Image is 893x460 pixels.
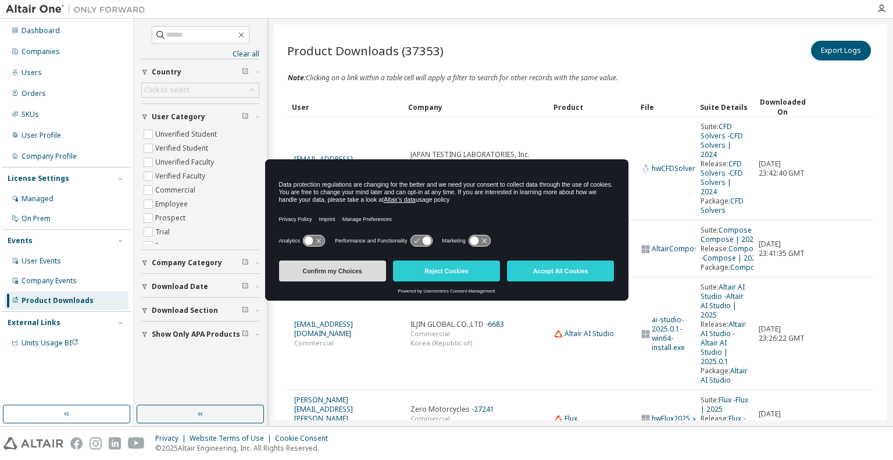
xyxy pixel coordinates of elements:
[410,329,504,338] span: Commercial
[701,291,744,320] a: Filter on this value
[565,329,614,338] a: Filter on this value
[155,183,198,197] label: Commercial
[242,282,249,291] span: Clear filter
[22,89,46,98] div: Orders
[242,67,249,77] span: Clear filter
[22,47,60,56] div: Companies
[652,163,754,173] a: Filter on this value
[22,276,77,286] div: Company Events
[701,282,745,301] a: Filter on this value
[287,42,444,59] span: Product Downloads (37353)
[141,322,259,347] button: Show Only APA Products
[22,131,61,140] div: User Profile
[759,409,806,428] span: [DATE] 23:09:55 GMT
[701,283,748,385] div: Suite: - Release: - Package:
[553,98,631,116] div: Product
[719,225,753,235] a: Filter on this value
[410,405,494,414] span: Zero Motorcycles -
[141,104,259,130] button: User Category
[8,174,69,183] div: License Settings
[155,155,216,169] label: Unverified Faculty
[294,395,353,433] a: Filter on this value
[141,298,259,323] button: Download Section
[141,59,259,85] button: Country
[701,226,763,272] div: Suite: - Release: - Package:
[288,73,306,83] span: Note :
[410,150,544,169] span: JAPAN TESTING LABORATORIES, Inc. -
[190,434,275,443] div: Website Terms of Use
[292,98,399,116] div: User
[155,197,190,211] label: Employee
[22,68,42,77] div: Users
[8,318,60,327] div: External Links
[155,127,219,141] label: Unverified Student
[728,413,743,423] a: Filter on this value
[242,306,249,315] span: Clear filter
[758,97,807,117] div: Downloaded On
[152,258,222,268] span: Company Category
[701,159,742,178] a: Filter on this value
[3,437,63,450] img: altair_logo.svg
[701,366,748,385] a: Filter on this value
[109,437,121,450] img: linkedin.svg
[70,437,83,450] img: facebook.svg
[641,245,650,254] img: windows_icon.svg
[759,159,806,178] span: [DATE] 23:42:40 GMT
[554,330,563,338] img: web_icon_altair.svg
[141,274,259,299] button: Download Date
[141,250,259,276] button: Company Category
[652,244,754,254] a: Filter on this value
[8,236,33,245] div: Events
[22,338,78,348] span: Units Usage BI
[152,282,208,291] span: Download Date
[155,169,208,183] label: Verified Faculty
[128,437,145,450] img: youtube.svg
[652,315,685,352] a: Filter on this value
[294,319,353,338] a: Filter on this value
[701,395,748,414] a: Filter on this value
[701,122,748,215] div: Suite: - Release: - Package:
[410,414,494,423] span: Commercial
[641,165,650,173] img: linux_icon.svg
[141,49,259,59] a: Clear all
[641,415,650,423] img: windows_icon.svg
[155,434,190,443] div: Privacy
[242,330,249,339] span: Clear filter
[701,338,728,366] a: Filter on this value
[155,443,335,453] p: © 2025 Altair Engineering, Inc. All Rights Reserved.
[306,73,618,83] span: Clicking on a link within a table cell will apply a filter to search for other records with the s...
[155,239,182,253] label: Partner
[294,338,398,348] span: Commercial
[701,122,732,141] a: Filter on this value
[759,240,806,258] span: [DATE] 23:41:35 GMT
[474,404,494,414] a: Filter on this value
[22,110,39,119] div: SKUs
[641,330,650,338] img: windows_icon.svg
[22,296,94,305] div: Product Downloads
[728,244,762,254] a: Filter on this value
[652,413,726,423] a: Filter on this value
[701,395,748,442] div: Suite: - Release: - Package:
[701,196,744,215] a: Filter on this value
[413,159,433,169] a: Filter on this value
[22,152,77,161] div: Company Profile
[22,26,60,35] div: Dashboard
[155,225,172,239] label: Trial
[142,83,259,97] div: Click to select
[155,141,210,155] label: Verified Student
[719,395,733,405] a: Filter on this value
[152,306,218,315] span: Download Section
[22,194,53,204] div: Managed
[6,3,151,15] img: Altair One
[410,320,504,329] span: ILJIN GLOBAL CO.,LTD -
[242,258,249,268] span: Clear filter
[701,319,746,338] a: Filter on this value
[152,112,205,122] span: User Category
[294,154,353,173] a: Filter on this value
[701,234,758,244] a: Filter on this value
[554,415,563,423] img: web_icon_altair.svg
[275,434,335,443] div: Cookie Consent
[155,211,188,225] label: Prospect
[759,325,806,343] span: [DATE] 23:26:22 GMT
[152,330,240,339] span: Show Only APA Products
